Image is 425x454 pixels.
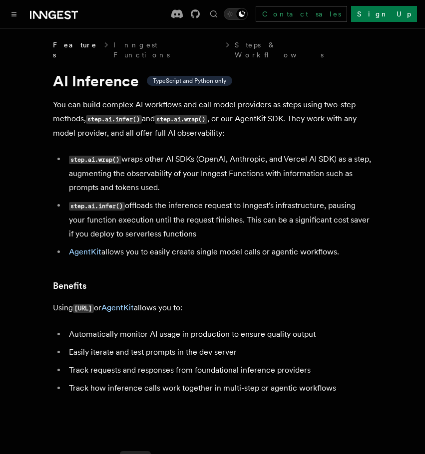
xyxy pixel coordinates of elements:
[101,303,134,312] a: AgentKit
[66,363,373,377] li: Track requests and responses from foundational inference providers
[8,8,20,20] button: Toggle navigation
[256,6,347,22] a: Contact sales
[153,77,226,85] span: TypeScript and Python only
[53,279,86,293] a: Benefits
[155,115,207,124] code: step.ai.wrap()
[66,381,373,395] li: Track how inference calls work together in multi-step or agentic workflows
[66,345,373,359] li: Easily iterate and test prompts in the dev server
[53,301,373,315] p: Using or allows you to:
[53,40,99,60] span: Features
[69,156,121,164] code: step.ai.wrap()
[66,245,373,259] li: allows you to easily create single model calls or agentic workflows.
[66,152,373,195] li: wraps other AI SDKs (OpenAI, Anthropic, and Vercel AI SDK) as a step, augmenting the observabilit...
[73,304,94,313] code: [URL]
[69,247,101,256] a: AgentKit
[66,199,373,241] li: offloads the inference request to Inngest's infrastructure, pausing your function execution until...
[86,115,142,124] code: step.ai.infer()
[69,202,125,211] code: step.ai.infer()
[113,40,221,60] a: Inngest Functions
[53,98,373,140] p: You can build complex AI workflows and call model providers as steps using two-step methods, and ...
[351,6,417,22] a: Sign Up
[235,40,373,60] a: Steps & Workflows
[53,72,373,90] h1: AI Inference
[224,8,248,20] button: Toggle dark mode
[208,8,220,20] button: Find something...
[66,327,373,341] li: Automatically monitor AI usage in production to ensure quality output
